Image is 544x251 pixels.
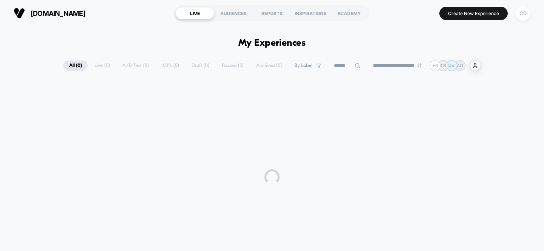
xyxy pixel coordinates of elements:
button: CD [513,6,533,21]
img: Visually logo [14,8,25,19]
p: AG [457,63,463,68]
span: All ( 0 ) [63,60,88,71]
div: AUDIENCES [214,7,253,19]
button: Create New Experience [439,7,508,20]
div: LIVE [176,7,214,19]
div: REPORTS [253,7,291,19]
div: CD [516,6,530,21]
img: end [417,63,422,68]
span: [DOMAIN_NAME] [31,9,85,17]
div: ACADEMY [330,7,368,19]
button: [DOMAIN_NAME] [11,7,88,19]
span: By Label [294,63,312,68]
h1: My Experiences [238,38,306,49]
div: + 6 [430,60,440,71]
div: INSPIRATIONS [291,7,330,19]
p: TB [440,63,446,68]
p: JV [449,63,454,68]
